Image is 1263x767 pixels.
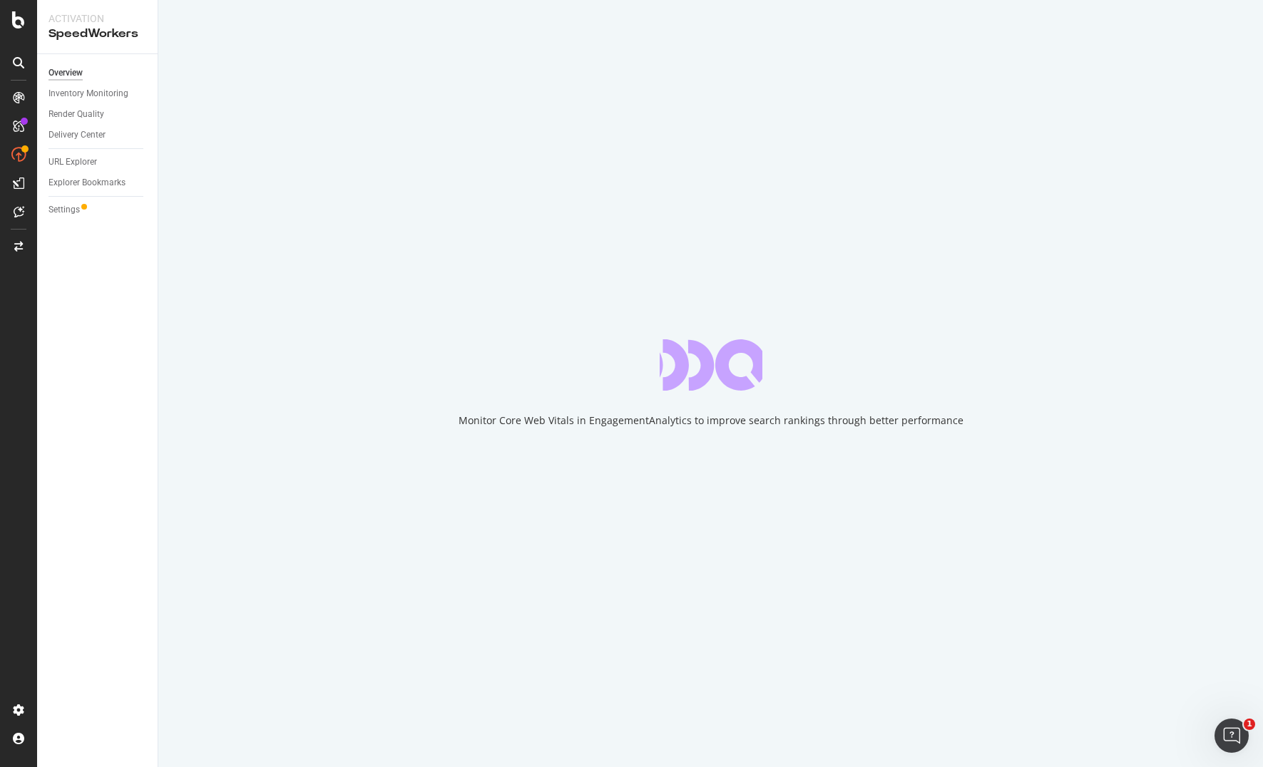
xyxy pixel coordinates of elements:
[1244,719,1255,730] span: 1
[660,339,762,391] div: animation
[1215,719,1249,753] iframe: Intercom live chat
[48,128,106,143] div: Delivery Center
[48,202,148,217] a: Settings
[48,66,83,81] div: Overview
[459,413,963,428] div: Monitor Core Web Vitals in EngagementAnalytics to improve search rankings through better performance
[48,107,148,122] a: Render Quality
[48,86,148,101] a: Inventory Monitoring
[48,26,146,42] div: SpeedWorkers
[48,155,97,170] div: URL Explorer
[48,155,148,170] a: URL Explorer
[48,107,104,122] div: Render Quality
[48,175,148,190] a: Explorer Bookmarks
[48,11,146,26] div: Activation
[48,175,126,190] div: Explorer Bookmarks
[48,66,148,81] a: Overview
[48,202,80,217] div: Settings
[48,128,148,143] a: Delivery Center
[48,86,128,101] div: Inventory Monitoring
